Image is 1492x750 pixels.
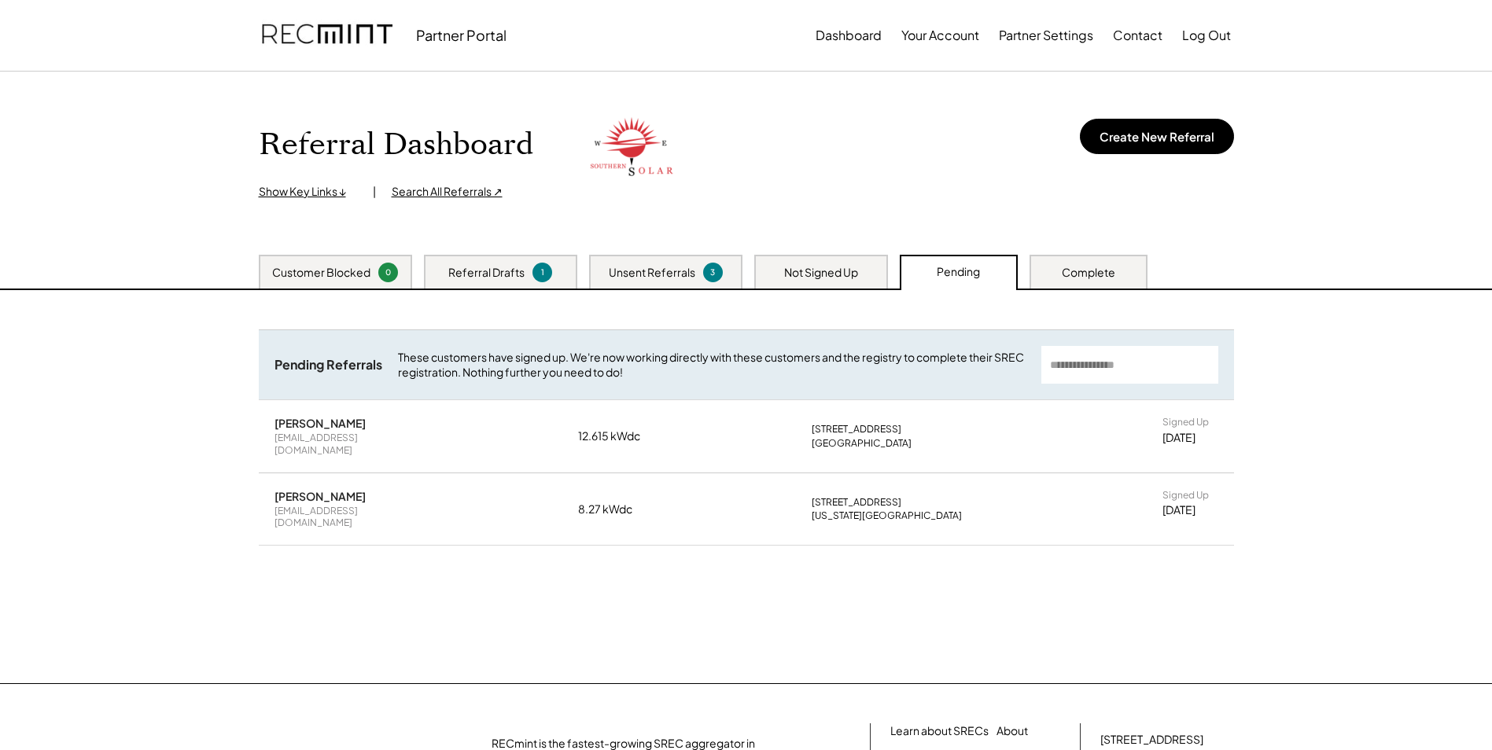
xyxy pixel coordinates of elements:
button: Dashboard [816,20,882,51]
div: [GEOGRAPHIC_DATA] [812,437,912,450]
div: Signed Up [1162,416,1209,428]
div: Search All Referrals ↗ [392,184,503,200]
div: Complete [1062,265,1115,281]
div: Not Signed Up [784,265,858,281]
div: [PERSON_NAME] [274,416,366,430]
button: Partner Settings [999,20,1093,51]
div: [US_STATE][GEOGRAPHIC_DATA] [812,509,962,522]
h1: Referral Dashboard [259,127,533,164]
div: [STREET_ADDRESS] [812,496,901,509]
div: Referral Drafts [448,265,525,281]
button: Log Out [1182,20,1231,51]
a: About [997,723,1028,739]
div: 1 [535,267,550,278]
div: Pending Referrals [274,357,382,373]
img: southern-solar.png [588,111,675,180]
button: Your Account [901,20,979,51]
div: [PERSON_NAME] [274,489,366,503]
div: 12.615 kWdc [578,428,657,444]
div: [DATE] [1162,502,1195,518]
a: Learn about SRECs [890,723,989,739]
div: [EMAIL_ADDRESS][DOMAIN_NAME] [274,505,424,529]
div: Unsent Referrals [609,265,695,281]
div: Partner Portal [416,26,507,44]
div: 3 [705,267,720,278]
img: recmint-logotype%403x.png [262,9,392,62]
div: 8.27 kWdc [578,502,657,517]
div: [STREET_ADDRESS] [1100,732,1203,748]
div: [EMAIL_ADDRESS][DOMAIN_NAME] [274,432,424,456]
div: [STREET_ADDRESS] [812,423,901,436]
div: 0 [381,267,396,278]
button: Contact [1113,20,1162,51]
div: Customer Blocked [272,265,370,281]
div: Show Key Links ↓ [259,184,357,200]
div: These customers have signed up. We're now working directly with these customers and the registry ... [398,350,1026,381]
div: | [373,184,376,200]
div: Signed Up [1162,489,1209,502]
div: [DATE] [1162,430,1195,446]
button: Create New Referral [1080,119,1234,154]
div: Pending [937,264,980,280]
